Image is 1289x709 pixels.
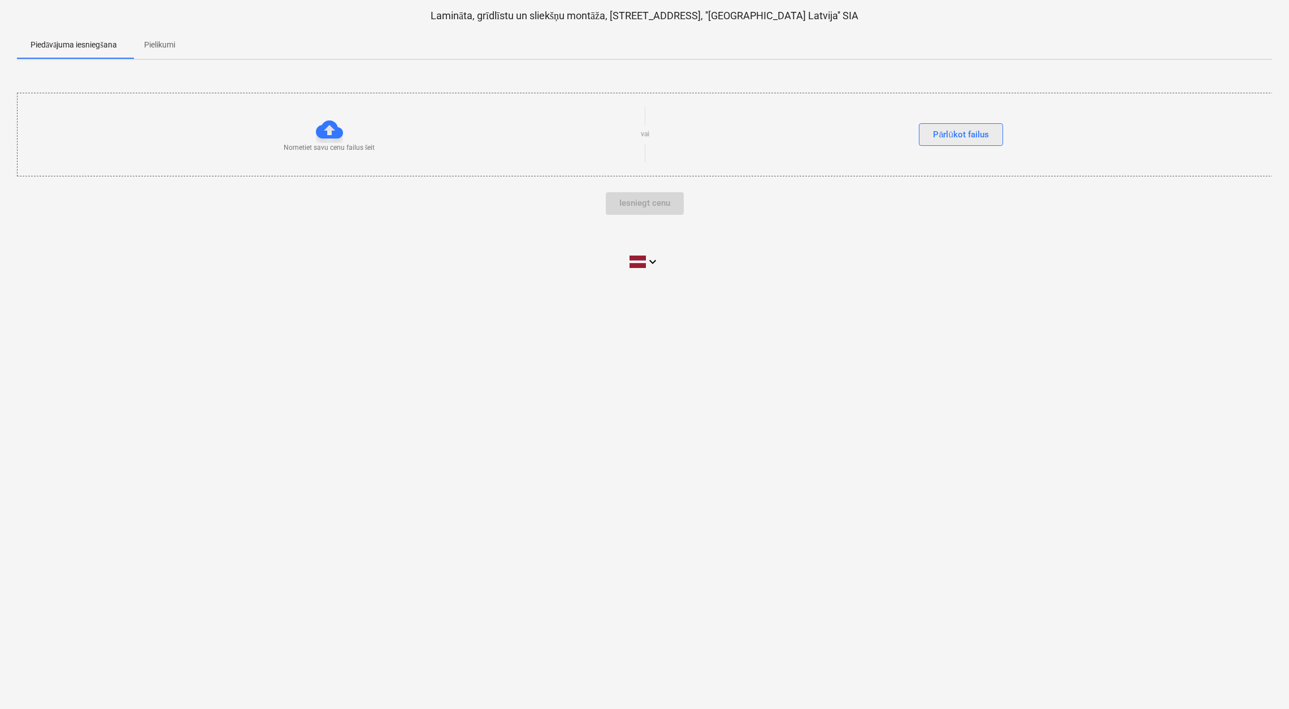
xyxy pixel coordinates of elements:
[17,93,1273,176] div: Nometiet savu cenu failus šeitvaiPārlūkot failus
[646,255,659,269] i: keyboard_arrow_down
[641,129,649,139] p: vai
[933,127,989,142] div: Pārlūkot failus
[17,9,1272,23] p: Lamināta, grīdlīstu un sliekšņu montāža, [STREET_ADDRESS], ''[GEOGRAPHIC_DATA] Latvija'' SIA
[919,123,1003,146] button: Pārlūkot failus
[284,143,375,153] p: Nometiet savu cenu failus šeit
[144,39,175,51] p: Pielikumi
[31,39,117,51] p: Piedāvājuma iesniegšana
